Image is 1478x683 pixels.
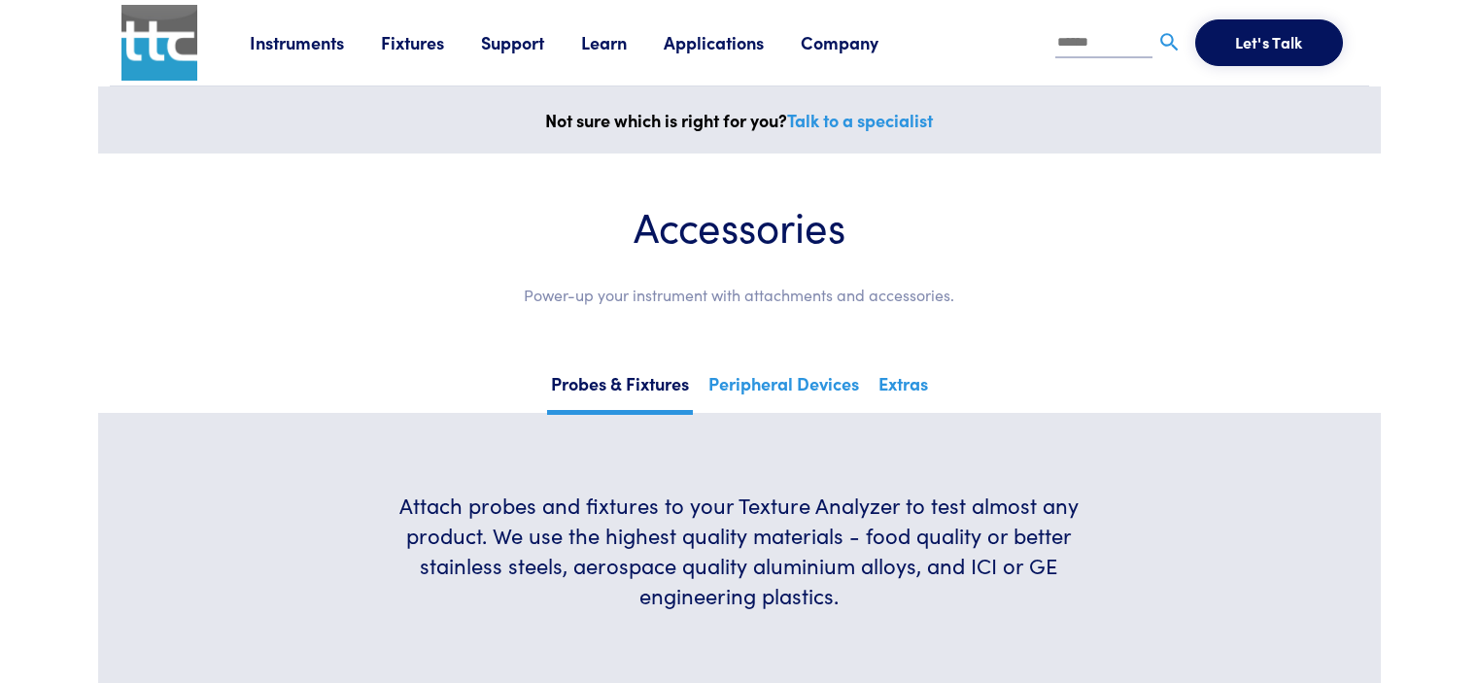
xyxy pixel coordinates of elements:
[547,367,693,415] a: Probes & Fixtures
[381,30,481,54] a: Fixtures
[375,491,1103,610] h6: Attach probes and fixtures to your Texture Analyzer to test almost any product. We use the highes...
[875,367,932,410] a: Extras
[121,5,197,81] img: ttc_logo_1x1_v1.0.png
[705,367,863,410] a: Peripheral Devices
[801,30,915,54] a: Company
[156,200,1323,252] h1: Accessories
[481,30,581,54] a: Support
[156,283,1323,308] p: Power-up your instrument with attachments and accessories.
[1195,19,1343,66] button: Let's Talk
[787,108,933,132] a: Talk to a specialist
[581,30,664,54] a: Learn
[664,30,801,54] a: Applications
[250,30,381,54] a: Instruments
[110,106,1369,135] p: Not sure which is right for you?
